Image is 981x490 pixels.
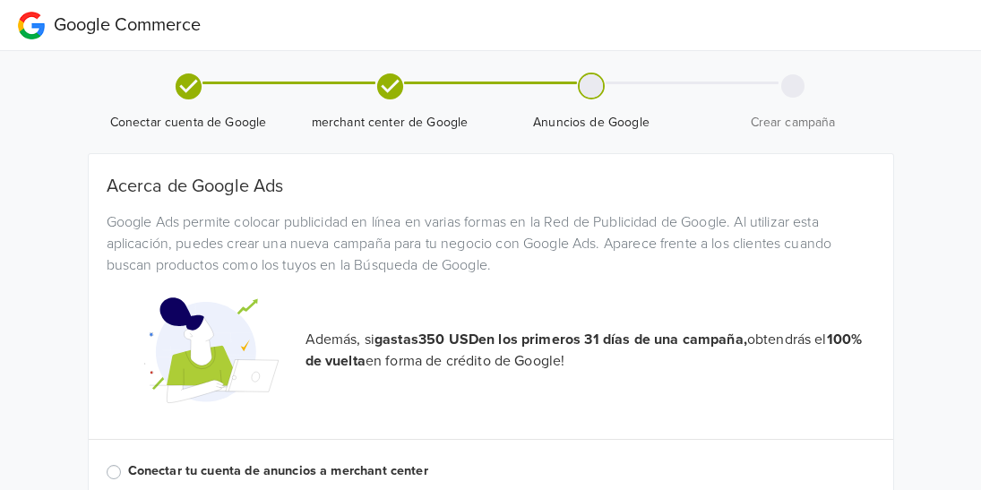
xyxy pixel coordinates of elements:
span: Google Commerce [54,14,201,36]
h5: Acerca de Google Ads [107,176,875,197]
span: Conectar cuenta de Google [95,114,282,132]
span: merchant center de Google [297,114,484,132]
label: Conectar tu cuenta de anuncios a merchant center [128,461,875,481]
div: Google Ads permite colocar publicidad en línea en varias formas en la Red de Publicidad de Google... [93,211,889,276]
span: Crear campaña [700,114,887,132]
strong: gastas 350 USD en los primeros 31 días de una campaña, [374,331,747,348]
p: Además, si obtendrás el en forma de crédito de Google! [305,329,875,372]
span: Anuncios de Google [498,114,685,132]
img: Google Promotional Codes [144,283,279,417]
